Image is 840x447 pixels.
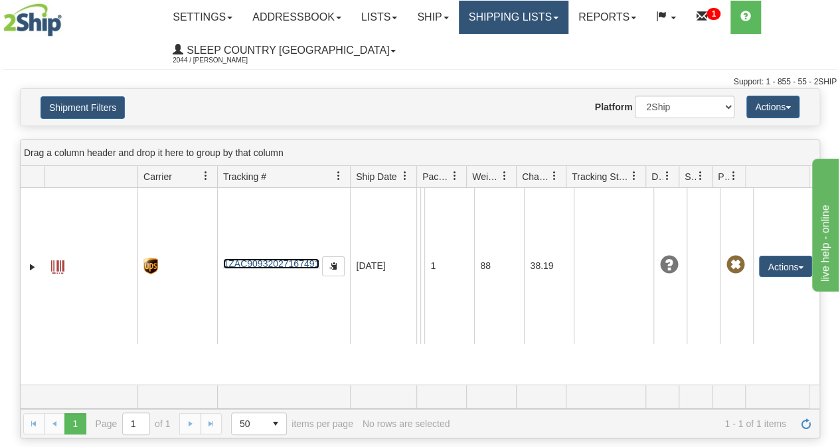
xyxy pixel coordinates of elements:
span: Shipment Issues [685,170,696,183]
a: Tracking Status filter column settings [623,165,645,187]
a: Weight filter column settings [493,165,516,187]
a: 1 [686,1,730,34]
div: No rows are selected [363,418,450,429]
a: Shipping lists [459,1,568,34]
span: 1 - 1 of 1 items [459,418,786,429]
a: Reports [568,1,646,34]
td: 1 [424,188,474,344]
span: Page sizes drop down [231,412,287,435]
a: Shipment Issues filter column settings [689,165,712,187]
span: Weight [472,170,500,183]
span: items per page [231,412,353,435]
span: 2044 / [PERSON_NAME] [173,54,272,67]
span: Ship Date [356,170,396,183]
a: Ship [407,1,458,34]
span: Packages [422,170,450,183]
span: Carrier [143,170,172,183]
td: Sleep Country [GEOGRAPHIC_DATA] Shipping Department [GEOGRAPHIC_DATA] [GEOGRAPHIC_DATA][PERSON_NA... [416,188,420,344]
a: Sleep Country [GEOGRAPHIC_DATA] 2044 / [PERSON_NAME] [163,34,406,67]
a: Charge filter column settings [543,165,566,187]
a: Addressbook [242,1,351,34]
a: 1ZAC90932027167491 [223,258,319,269]
label: Platform [595,100,633,114]
span: Charge [522,170,550,183]
sup: 1 [707,8,720,20]
td: 38.19 [524,188,574,344]
a: Ship Date filter column settings [394,165,416,187]
button: Actions [759,256,812,277]
a: Delivery Status filter column settings [656,165,679,187]
span: select [265,413,286,434]
a: Settings [163,1,242,34]
span: Tracking # [223,170,266,183]
span: Page 1 [64,413,86,434]
a: Pickup Status filter column settings [722,165,745,187]
a: Lists [351,1,407,34]
img: 8 - UPS [143,258,157,274]
button: Shipment Filters [41,96,125,119]
a: Label [51,254,64,276]
span: Sleep Country [GEOGRAPHIC_DATA] [183,45,389,56]
img: logo2044.jpg [3,3,62,37]
a: Packages filter column settings [444,165,466,187]
a: Refresh [796,413,817,434]
td: [DATE] [350,188,416,344]
input: Page 1 [123,413,149,434]
a: Expand [26,260,39,274]
span: Unknown [659,256,678,274]
span: Pickup Not Assigned [726,256,744,274]
span: 50 [240,417,257,430]
div: Support: 1 - 855 - 55 - 2SHIP [3,76,837,88]
span: Page of 1 [96,412,171,435]
td: 88 [474,188,524,344]
span: Pickup Status [718,170,729,183]
div: grid grouping header [21,140,819,166]
button: Actions [746,96,799,118]
span: Tracking Status [572,170,630,183]
a: Carrier filter column settings [195,165,217,187]
a: Tracking # filter column settings [327,165,350,187]
div: live help - online [10,8,123,24]
span: Delivery Status [651,170,663,183]
button: Copy to clipboard [322,256,345,276]
iframe: chat widget [809,155,839,291]
td: [PERSON_NAME] [PERSON_NAME] CA BC COQUITLAM V3J 4V5 [420,188,424,344]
